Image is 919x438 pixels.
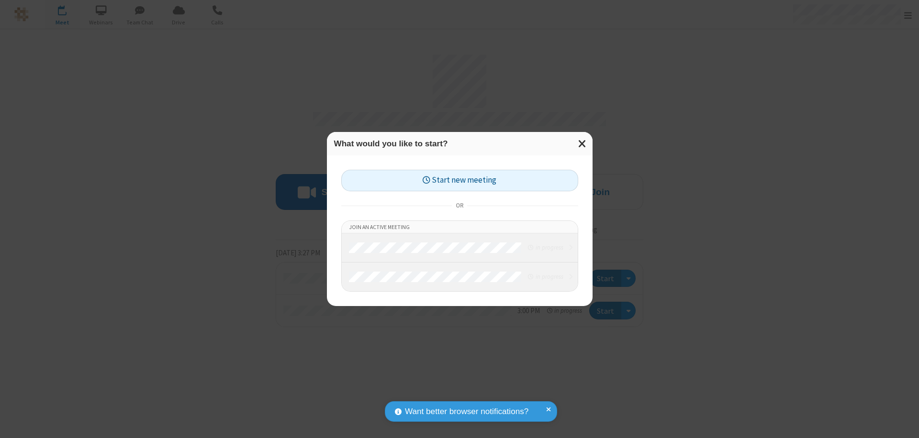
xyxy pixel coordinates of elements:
em: in progress [528,272,563,281]
em: in progress [528,243,563,252]
span: or [452,199,467,212]
button: Start new meeting [341,170,578,191]
button: Close modal [572,132,593,155]
span: Want better browser notifications? [405,405,528,418]
li: Join an active meeting [342,221,578,233]
h3: What would you like to start? [334,139,585,148]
